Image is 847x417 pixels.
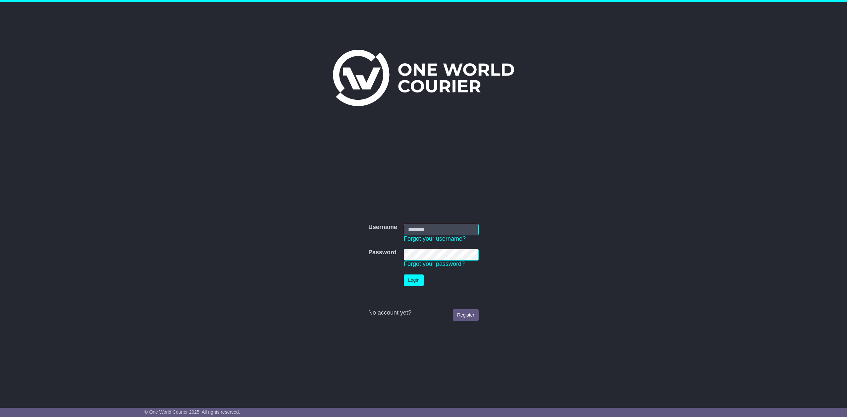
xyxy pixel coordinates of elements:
[333,50,514,106] img: One World
[453,309,479,321] a: Register
[404,235,466,242] a: Forgot your username?
[404,274,424,286] button: Login
[368,309,479,317] div: No account yet?
[404,261,465,267] a: Forgot your password?
[368,224,397,231] label: Username
[368,249,397,256] label: Password
[144,409,240,415] span: © One World Courier 2025. All rights reserved.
